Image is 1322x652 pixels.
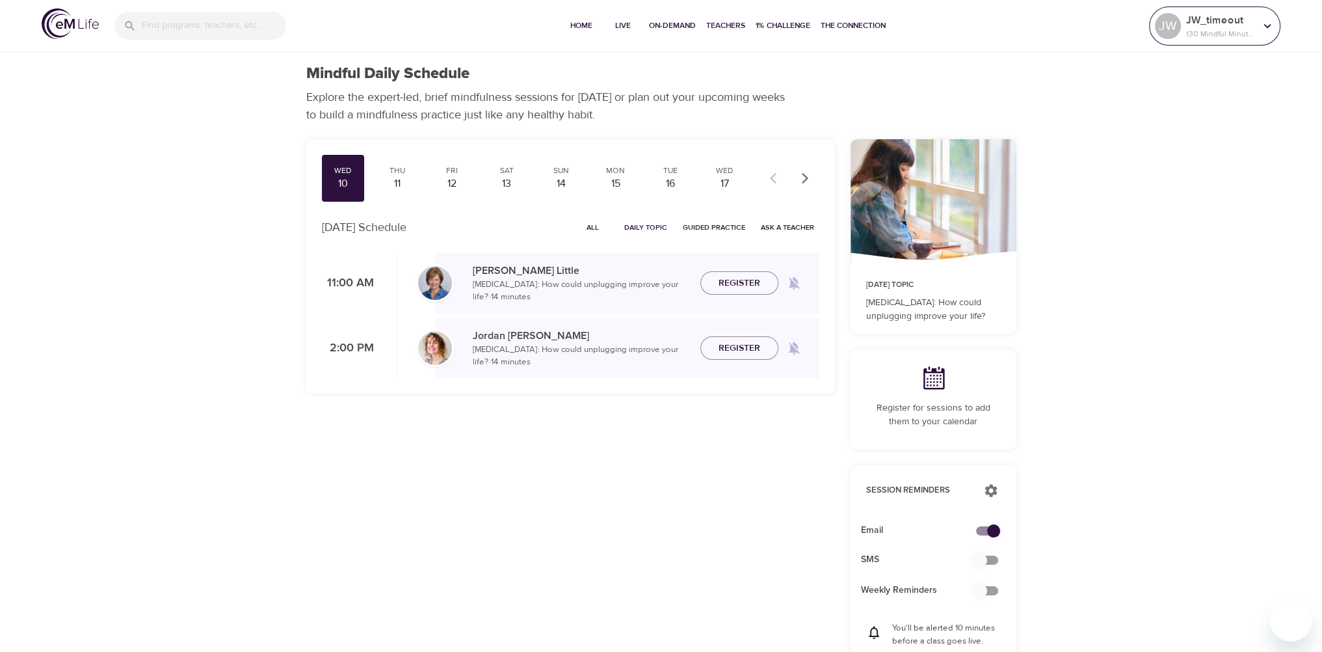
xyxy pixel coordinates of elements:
div: Thu [381,165,414,176]
button: Guided Practice [678,217,750,238]
div: 11 [381,176,414,191]
span: Teachers [706,19,745,33]
div: 10 [327,176,360,191]
span: Weekly Reminders [861,584,985,597]
img: Jordan-Whitehead.jpg [418,331,452,365]
button: All [572,217,614,238]
button: Daily Topic [619,217,672,238]
p: You'll be alerted 10 minutes before a class goes live. [892,622,1001,647]
span: 1% Challenge [756,19,810,33]
p: [MEDICAL_DATA]: How could unplugging improve your life? · 14 minutes [473,278,690,304]
span: Email [861,524,985,537]
p: Session Reminders [866,484,971,497]
p: [DATE] Schedule [322,219,406,236]
button: Ask a Teacher [756,217,819,238]
img: logo [42,8,99,39]
div: Tue [654,165,687,176]
img: Kerry_Little_Headshot_min.jpg [418,266,452,300]
span: On-Demand [649,19,696,33]
div: 16 [654,176,687,191]
span: Live [607,19,639,33]
span: Ask a Teacher [761,221,814,234]
p: Jordan [PERSON_NAME] [473,328,690,344]
div: Fri [436,165,468,176]
span: The Connection [821,19,886,33]
div: Mon [600,165,632,176]
div: 17 [709,176,741,191]
p: [MEDICAL_DATA]: How could unplugging improve your life? · 14 minutes [473,344,690,369]
div: Wed [709,165,741,176]
span: Register [719,275,760,292]
div: JW [1155,13,1181,39]
p: 11:00 AM [322,275,374,292]
div: 12 [436,176,468,191]
p: 2:00 PM [322,340,374,357]
div: 14 [545,176,577,191]
span: All [577,221,609,234]
p: [PERSON_NAME] Little [473,263,690,278]
p: Explore the expert-led, brief mindfulness sessions for [DATE] or plan out your upcoming weeks to ... [306,88,794,124]
p: [MEDICAL_DATA]: How could unplugging improve your life? [866,296,1001,323]
button: Register [700,336,778,360]
p: Register for sessions to add them to your calendar [866,401,1001,429]
div: Sun [545,165,577,176]
div: 15 [600,176,632,191]
div: Sat [490,165,523,176]
span: Remind me when a class goes live every Wednesday at 11:00 AM [778,267,810,299]
h1: Mindful Daily Schedule [306,64,469,83]
iframe: Button to launch messaging window [1270,600,1312,642]
button: Register [700,271,778,295]
div: 13 [490,176,523,191]
span: Register [719,340,760,357]
span: Remind me when a class goes live every Wednesday at 2:00 PM [778,333,810,364]
span: Daily Topic [624,221,667,234]
p: JW_timeout [1186,12,1255,28]
span: Home [566,19,597,33]
input: Find programs, teachers, etc... [142,12,286,40]
p: 130 Mindful Minutes [1186,28,1255,40]
div: Wed [327,165,360,176]
p: [DATE] Topic [866,279,1001,291]
span: SMS [861,553,985,567]
span: Guided Practice [683,221,745,234]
